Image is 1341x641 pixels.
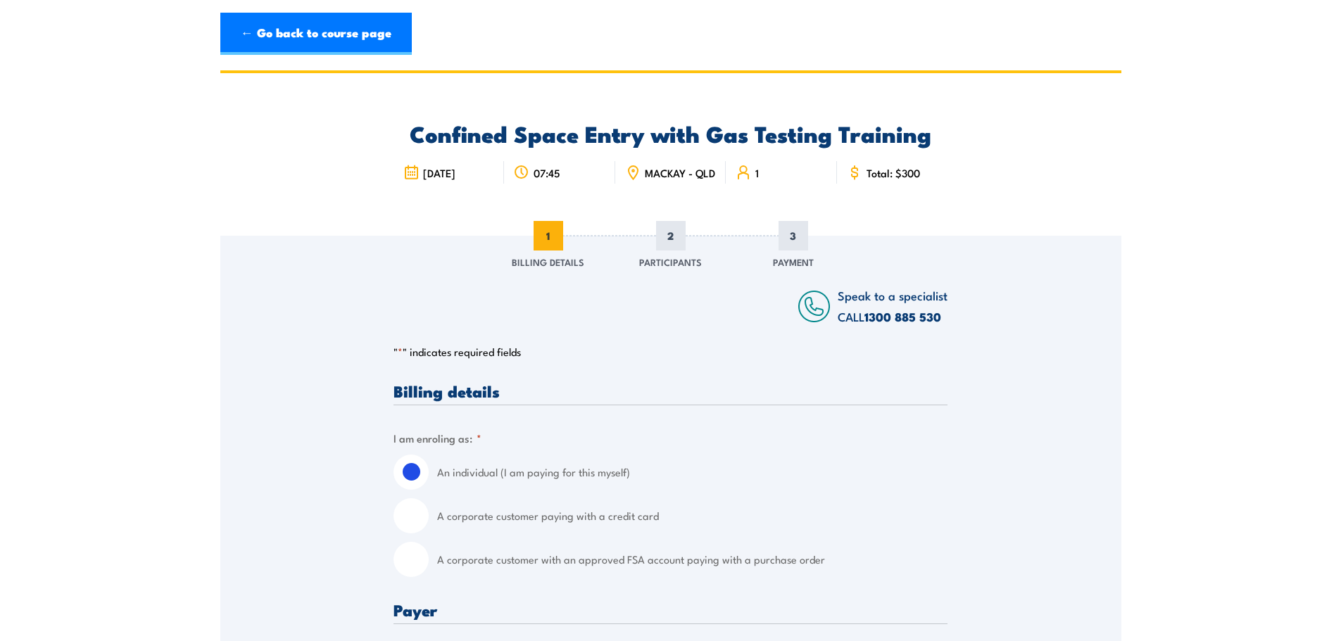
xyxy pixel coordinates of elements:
h3: Billing details [394,383,947,399]
p: " " indicates required fields [394,345,947,359]
span: 3 [779,221,808,250]
label: An individual (I am paying for this myself) [437,455,947,490]
label: A corporate customer paying with a credit card [437,498,947,533]
span: 1 [534,221,563,250]
span: 1 [755,167,759,179]
a: 1300 885 530 [864,307,941,326]
span: MACKAY - QLD [645,167,715,179]
span: 07:45 [534,167,560,179]
span: Total: $300 [867,167,920,179]
span: Billing Details [512,255,584,269]
label: A corporate customer with an approved FSA account paying with a purchase order [437,542,947,577]
h2: Confined Space Entry with Gas Testing Training [394,123,947,143]
legend: I am enroling as: [394,430,481,446]
span: Participants [639,255,702,269]
a: ← Go back to course page [220,13,412,55]
span: [DATE] [423,167,455,179]
h3: Payer [394,602,947,618]
span: 2 [656,221,686,250]
span: Payment [773,255,814,269]
span: Speak to a specialist CALL [838,286,947,325]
